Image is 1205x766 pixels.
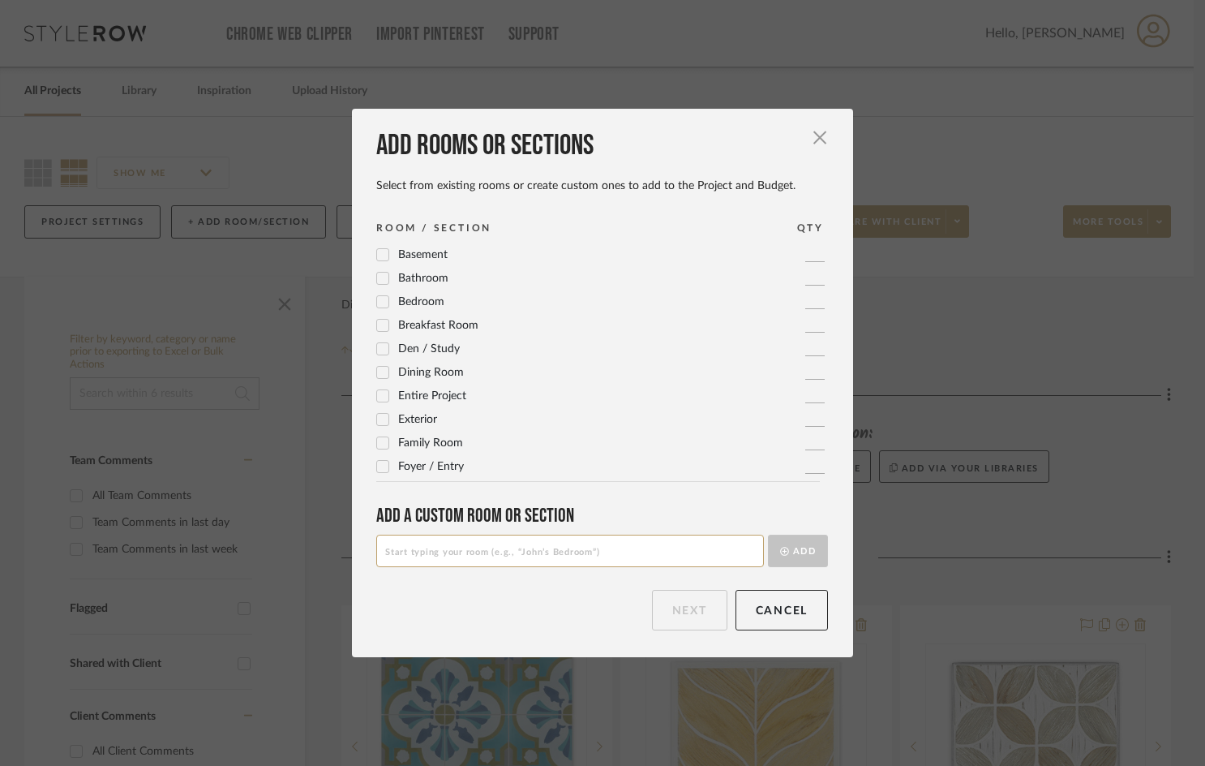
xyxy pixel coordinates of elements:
[398,320,478,331] span: Breakfast Room
[804,122,836,154] button: Close
[398,414,437,425] span: Exterior
[398,273,448,284] span: Bathroom
[398,296,444,308] span: Bedroom
[376,220,491,236] div: ROOM / SECTION
[652,590,727,630] button: Next
[398,249,448,260] span: Basement
[398,437,463,449] span: Family Room
[398,367,464,378] span: Dining Room
[376,128,828,164] div: Add rooms or sections
[398,461,464,472] span: Foyer / Entry
[735,590,829,630] button: Cancel
[768,535,828,567] button: Add
[376,535,764,567] input: Start typing your room (e.g., “John’s Bedroom”)
[398,343,460,355] span: Den / Study
[376,504,828,527] div: Add a Custom room or Section
[398,390,466,402] span: Entire Project
[797,220,824,236] div: QTY
[376,179,828,193] div: Select from existing rooms or create custom ones to add to the Project and Budget.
